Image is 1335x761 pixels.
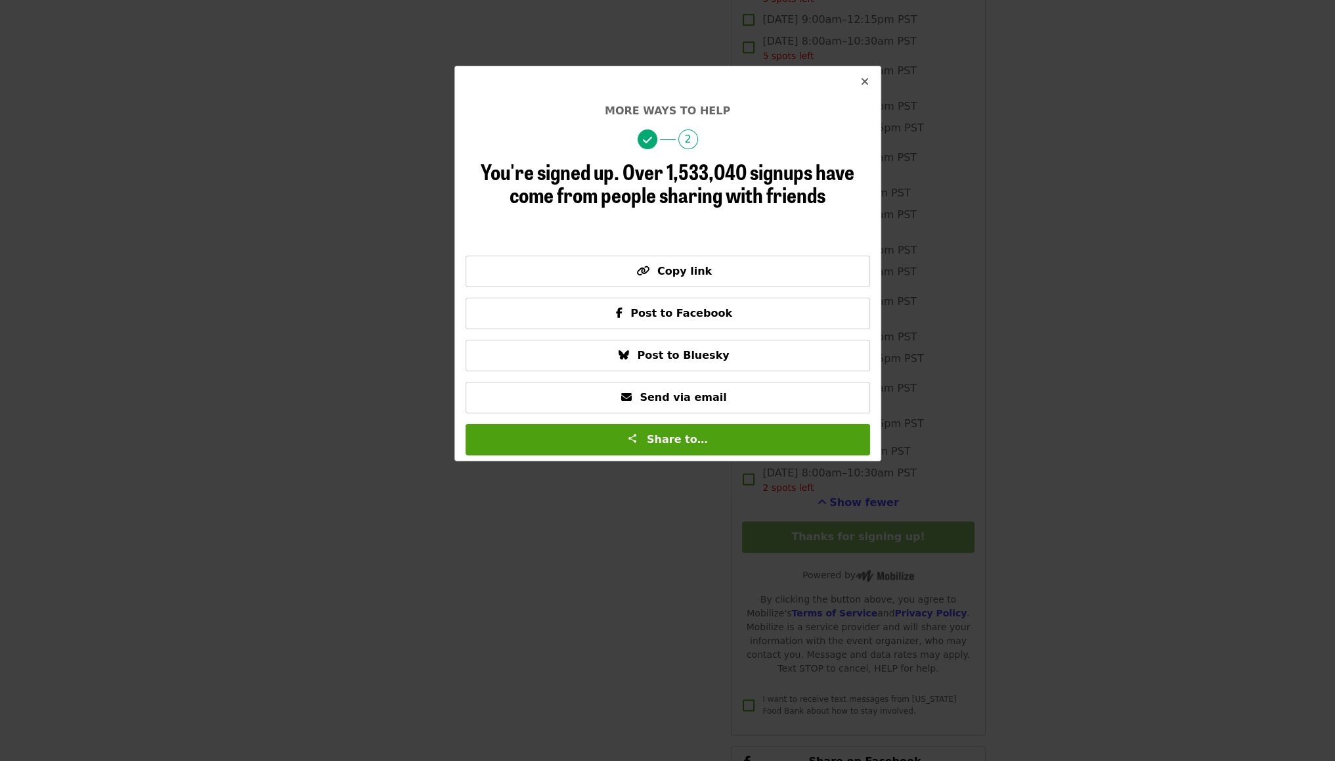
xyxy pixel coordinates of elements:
[466,424,870,455] button: Share to…
[657,265,712,277] span: Copy link
[466,340,870,371] button: Post to Bluesky
[466,382,870,413] button: Send via email
[643,134,652,147] i: check icon
[861,76,869,88] i: times icon
[619,349,629,361] i: bluesky icon
[466,256,870,287] button: Copy link
[849,66,881,98] button: Close
[636,265,649,277] i: link icon
[605,104,730,117] span: More ways to help
[621,391,632,404] i: envelope icon
[616,307,623,319] i: facebook-f icon
[640,391,726,404] span: Send via email
[630,307,732,319] span: Post to Facebook
[627,433,638,444] img: Share
[510,156,854,210] span: Over 1,533,040 signups have come from people sharing with friends
[637,349,729,361] span: Post to Bluesky
[481,156,619,187] span: You're signed up.
[466,298,870,329] button: Post to Facebook
[678,129,698,149] span: 2
[647,433,708,446] span: Share to…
